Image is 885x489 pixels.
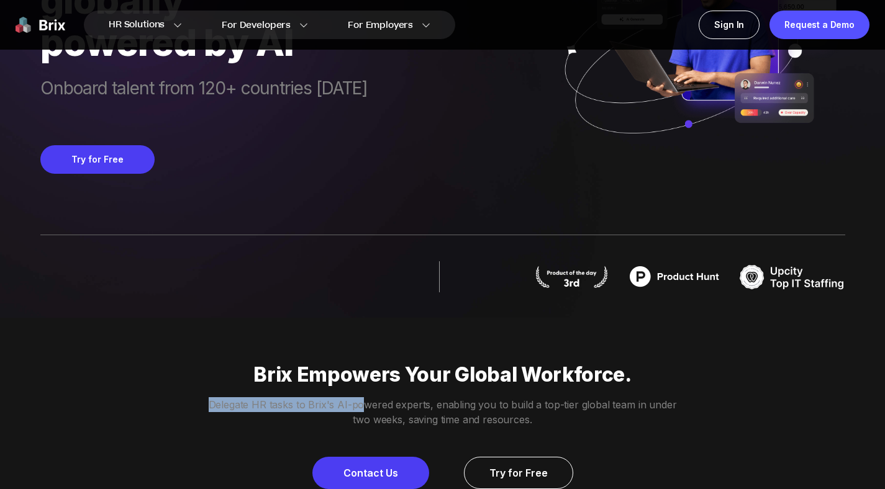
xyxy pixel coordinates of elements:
span: For Employers [348,19,413,32]
span: HR Solutions [109,15,165,35]
span: For Developers [222,19,291,32]
a: Contact Us [312,457,429,489]
a: Try for Free [464,457,573,489]
p: Delegate HR tasks to Brix's AI-powered experts, enabling you to build a top-tier global team in u... [208,397,678,427]
img: product hunt badge [534,266,609,288]
div: powered by AI [40,21,368,63]
img: product hunt badge [622,261,727,292]
img: TOP IT STAFFING [740,261,845,292]
a: Sign In [699,11,760,39]
a: Request a Demo [769,11,869,39]
button: Try for Free [40,145,155,174]
span: Onboard talent from 120+ countries [DATE] [40,78,368,120]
